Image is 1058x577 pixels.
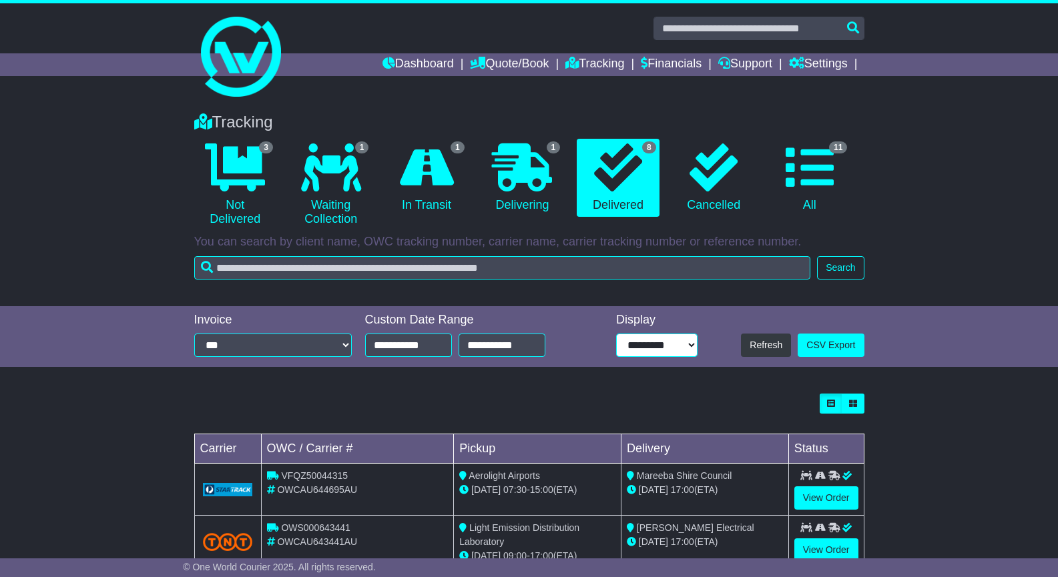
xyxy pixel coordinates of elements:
[639,536,668,547] span: [DATE]
[281,470,348,481] span: VFQZ50044315
[641,53,702,76] a: Financials
[194,235,864,249] p: You can search by client name, OWC tracking number, carrier name, carrier tracking number or refe...
[459,522,579,547] span: Light Emission Distribution Laboratory
[470,53,549,76] a: Quote/Book
[817,256,864,279] button: Search
[627,483,783,497] div: (ETA)
[290,139,372,231] a: 1 Waiting Collection
[547,141,561,153] span: 1
[194,313,352,328] div: Invoice
[794,538,858,562] a: View Order
[261,434,454,464] td: OWC / Carrier #
[530,550,553,561] span: 17:00
[355,141,369,153] span: 1
[459,549,615,563] div: - (ETA)
[718,53,772,76] a: Support
[365,313,579,328] div: Custom Date Range
[565,53,624,76] a: Tracking
[639,484,668,495] span: [DATE]
[768,139,850,217] a: 11 All
[829,141,847,153] span: 11
[203,533,253,551] img: TNT_Domestic.png
[469,470,540,481] span: Aerolight Airports
[530,484,553,495] span: 15:00
[481,139,563,217] a: 1 Delivering
[671,484,694,495] span: 17:00
[471,550,501,561] span: [DATE]
[183,562,376,572] span: © One World Courier 2025. All rights reserved.
[794,486,858,510] a: View Order
[203,483,253,496] img: GetCarrierServiceLogo
[673,139,755,217] a: Cancelled
[188,113,871,132] div: Tracking
[259,141,273,153] span: 3
[503,550,527,561] span: 09:00
[385,139,467,217] a: 1 In Transit
[277,484,357,495] span: OWCAU644695AU
[194,139,276,231] a: 3 Not Delivered
[471,484,501,495] span: [DATE]
[459,483,615,497] div: - (ETA)
[788,434,864,464] td: Status
[637,470,732,481] span: Mareeba Shire Council
[627,535,783,549] div: (ETA)
[277,536,357,547] span: OWCAU643441AU
[671,536,694,547] span: 17:00
[741,334,791,357] button: Refresh
[454,434,621,464] td: Pickup
[798,334,864,357] a: CSV Export
[577,139,659,217] a: 8 Delivered
[281,522,350,533] span: OWS000643441
[621,434,788,464] td: Delivery
[642,141,656,153] span: 8
[382,53,454,76] a: Dashboard
[789,53,848,76] a: Settings
[194,434,261,464] td: Carrier
[637,522,754,533] span: [PERSON_NAME] Electrical
[616,313,698,328] div: Display
[451,141,465,153] span: 1
[503,484,527,495] span: 07:30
